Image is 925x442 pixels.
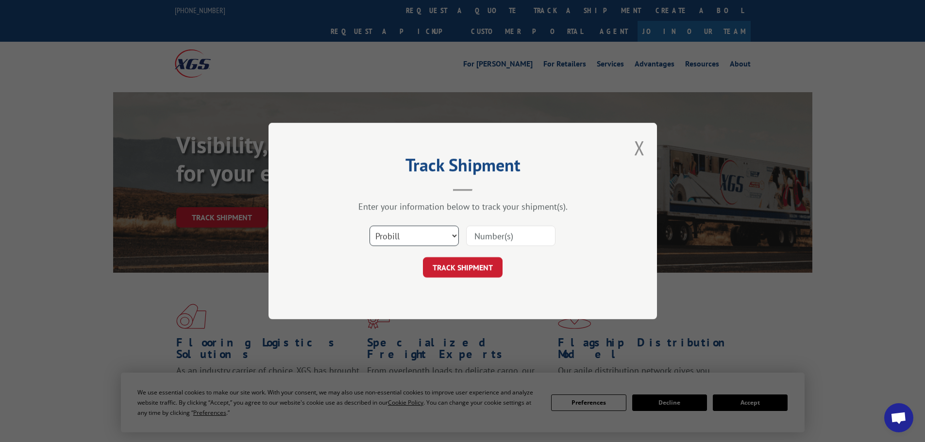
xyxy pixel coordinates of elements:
[634,135,645,161] button: Close modal
[317,201,608,212] div: Enter your information below to track your shipment(s).
[317,158,608,177] h2: Track Shipment
[423,257,503,278] button: TRACK SHIPMENT
[884,403,913,432] div: Open chat
[466,226,555,246] input: Number(s)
